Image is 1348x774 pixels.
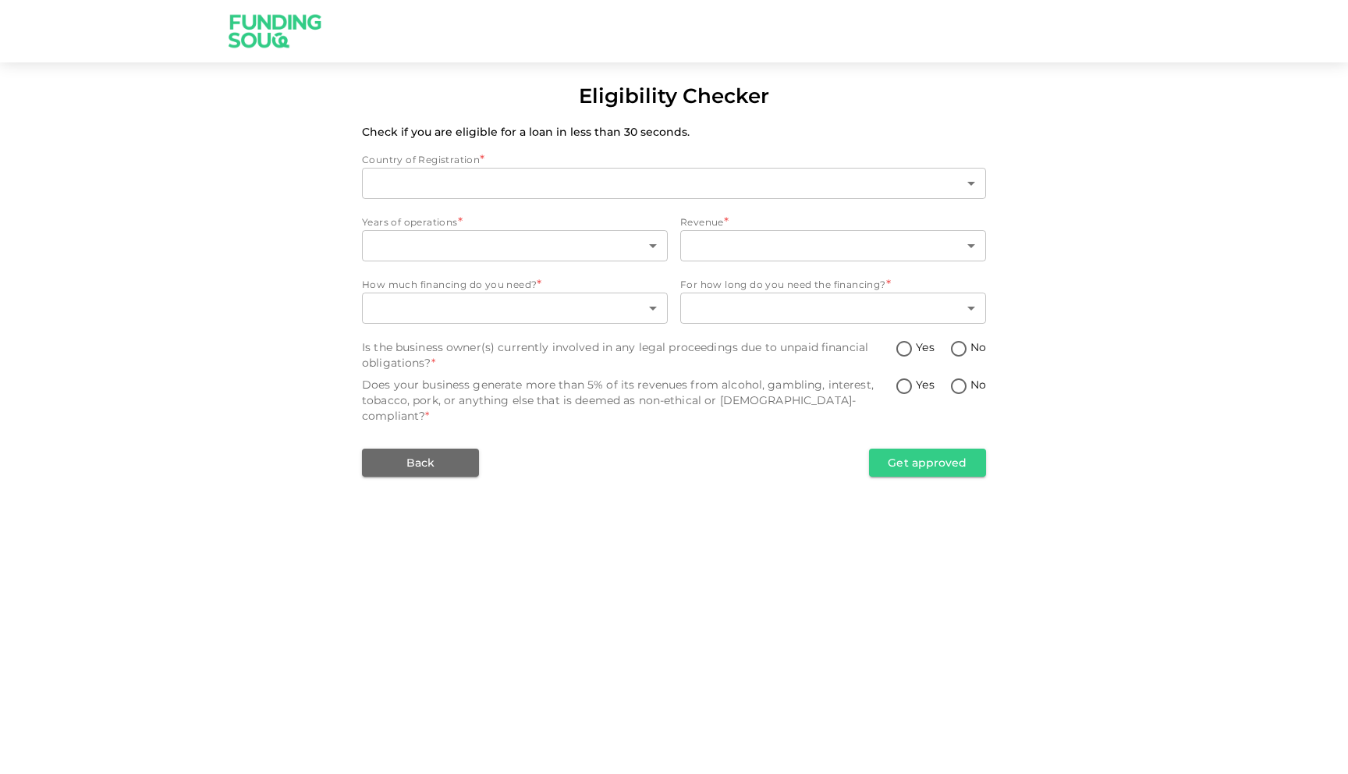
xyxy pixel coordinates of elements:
[579,81,769,112] div: Eligibility Checker
[680,230,986,261] div: revenue
[970,339,986,356] span: No
[869,449,986,477] button: Get approved
[680,216,724,228] span: Revenue
[680,279,886,290] span: For how long do you need the financing?
[362,449,479,477] button: Back
[362,293,668,324] div: howMuchAmountNeeded
[362,168,986,199] div: countryOfRegistration
[680,293,986,324] div: howLongFinancing
[970,377,986,393] span: No
[362,230,668,261] div: yearsOfOperations
[362,377,895,424] div: Does your business generate more than 5% of its revenues from alcohol, gambling, interest, tobacc...
[362,339,895,371] div: Is the business owner(s) currently involved in any legal proceedings due to unpaid financial obli...
[362,279,537,290] span: How much financing do you need?
[916,377,934,393] span: Yes
[362,216,458,228] span: Years of operations
[916,339,934,356] span: Yes
[362,154,480,165] span: Country of Registration
[362,124,986,140] p: Check if you are eligible for a loan in less than 30 seconds.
